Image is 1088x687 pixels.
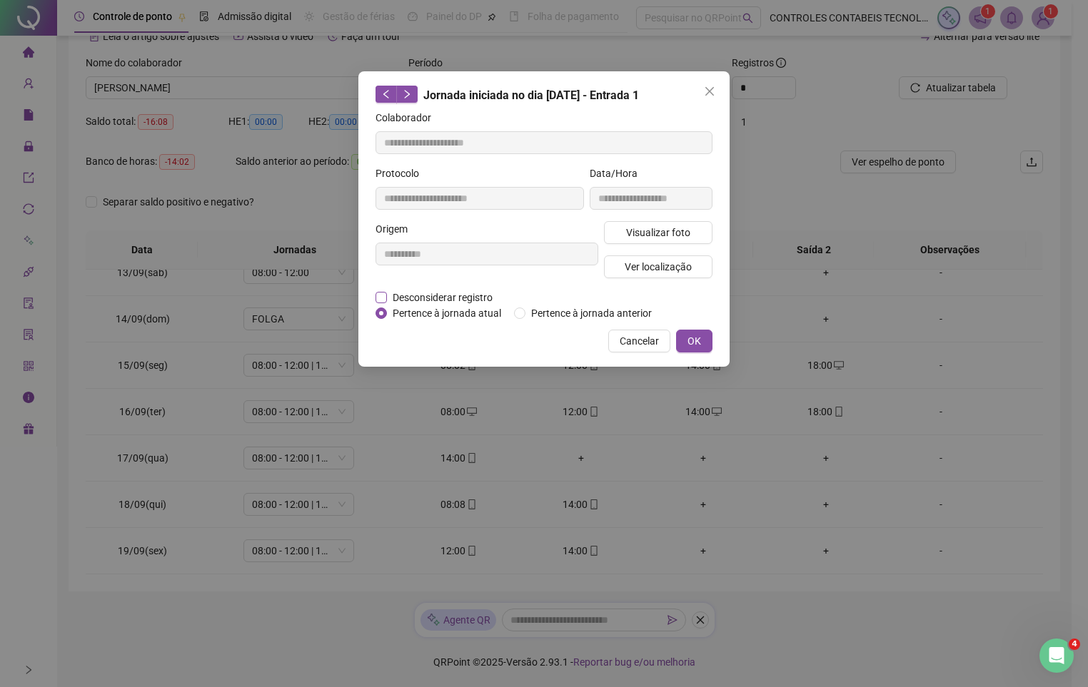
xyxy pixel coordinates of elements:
[1039,638,1074,673] iframe: Intercom live chat
[376,110,440,126] label: Colaborador
[376,86,712,104] div: Jornada iniciada no dia [DATE] - Entrada 1
[698,80,721,103] button: Close
[704,86,715,97] span: close
[387,290,498,305] span: Desconsiderar registro
[687,333,701,349] span: OK
[376,166,428,181] label: Protocolo
[625,259,692,275] span: Ver localização
[604,255,712,278] button: Ver localização
[525,305,658,321] span: Pertence à jornada anterior
[376,221,417,237] label: Origem
[381,89,391,99] span: left
[590,166,647,181] label: Data/Hora
[608,330,670,352] button: Cancelar
[676,330,712,352] button: OK
[620,333,659,349] span: Cancelar
[387,305,507,321] span: Pertence à jornada atual
[402,89,412,99] span: right
[1069,638,1080,650] span: 4
[376,86,397,103] button: left
[626,225,690,240] span: Visualizar foto
[604,221,712,244] button: Visualizar foto
[396,86,418,103] button: right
